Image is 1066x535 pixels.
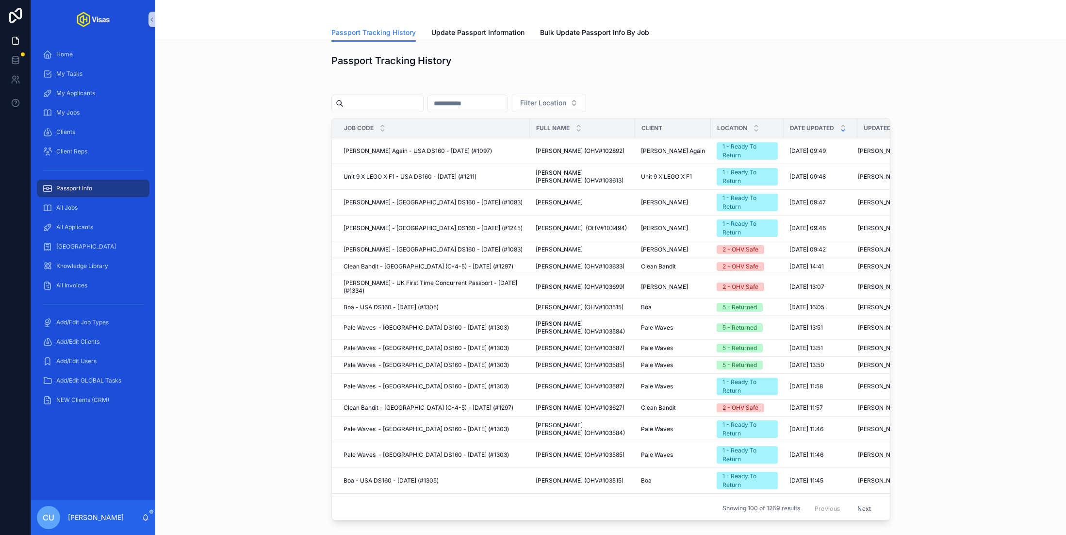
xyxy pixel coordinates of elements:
span: Bulk Update Passport Info By Job [540,28,649,37]
span: Clients [56,128,75,136]
a: Bulk Update Passport Info By Job [540,24,649,43]
a: All Invoices [37,277,149,294]
span: Pale Waves - [GEOGRAPHIC_DATA] DS160 - [DATE] (#1303) [344,425,509,433]
span: [PERSON_NAME] - [GEOGRAPHIC_DATA] DS160 - [DATE] (#1245) [344,224,523,232]
span: [PERSON_NAME] (OHV#103515) [536,477,623,485]
div: 1 - Ready To Return [722,420,772,438]
div: 2 - OHV Safe [722,262,758,271]
span: [PERSON_NAME] [858,246,905,253]
span: [PERSON_NAME] [858,199,905,206]
span: Boa [641,303,652,311]
span: Clean Bandit - [GEOGRAPHIC_DATA] (C-4-5) - [DATE] (#1297) [344,404,513,412]
span: [PERSON_NAME] [641,224,688,232]
span: Clean Bandit - [GEOGRAPHIC_DATA] (C-4-5) - [DATE] (#1297) [344,263,513,270]
span: CU [43,512,54,523]
span: [PERSON_NAME] (OHV#103494) [536,224,627,232]
span: Pale Waves - [GEOGRAPHIC_DATA] DS160 - [DATE] (#1303) [344,344,509,352]
span: My Jobs [56,109,80,117]
span: [PERSON_NAME] [858,263,905,270]
a: Update Passport Information [431,24,525,43]
span: [PERSON_NAME] [PERSON_NAME] (OHV#103584) [536,421,629,437]
span: UpdatedBy [864,124,900,132]
a: Passport Tracking History [331,24,416,42]
a: My Jobs [37,104,149,121]
span: Job Code [344,124,374,132]
span: Knowledge Library [56,262,108,270]
span: [DATE] 13:51 [789,324,823,332]
span: [PERSON_NAME] (OHV#103515) [536,303,623,311]
span: [PERSON_NAME] [641,283,688,291]
span: [PERSON_NAME] [858,147,905,155]
span: [PERSON_NAME] [641,199,688,206]
div: 2 - OHV Safe [722,245,758,254]
span: Update Passport Information [431,28,525,37]
a: My Tasks [37,65,149,83]
span: [PERSON_NAME] [536,199,583,206]
span: [PERSON_NAME] (OHV#102892) [536,147,624,155]
span: [PERSON_NAME] [858,303,905,311]
a: Add/Edit Clients [37,333,149,351]
span: [DATE] 09:49 [789,147,826,155]
a: NEW Clients (CRM) [37,391,149,409]
a: Add/Edit GLOBAL Tasks [37,372,149,389]
a: [GEOGRAPHIC_DATA] [37,238,149,255]
a: Add/Edit Job Types [37,314,149,331]
span: [PERSON_NAME] [858,404,905,412]
span: All Applicants [56,223,93,231]
div: 5 - Returned [722,323,757,332]
button: Next [851,501,878,516]
a: Knowledge Library [37,257,149,275]
a: Client Reps [37,143,149,160]
span: [PERSON_NAME] [PERSON_NAME] (OHV#103584) [536,320,629,335]
div: 5 - Returned [722,344,757,352]
span: Pale Waves [641,451,673,459]
span: Pale Waves [641,383,673,390]
span: Location [717,124,747,132]
span: Pale Waves - [GEOGRAPHIC_DATA] DS160 - [DATE] (#1303) [344,383,509,390]
span: Pale Waves - [GEOGRAPHIC_DATA] DS160 - [DATE] (#1303) [344,451,509,459]
span: [DATE] 16:05 [789,303,824,311]
span: [PERSON_NAME] [858,477,905,485]
span: Passport Info [56,184,92,192]
span: [PERSON_NAME] Again [641,147,705,155]
span: My Tasks [56,70,82,78]
div: scrollable content [31,39,155,421]
p: [PERSON_NAME] [68,513,124,522]
span: Pale Waves - [GEOGRAPHIC_DATA] DS160 - [DATE] (#1303) [344,361,509,369]
span: [PERSON_NAME] [858,324,905,332]
div: 1 - Ready To Return [722,194,772,211]
span: [DATE] 09:42 [789,246,826,253]
div: 1 - Ready To Return [722,378,772,395]
span: [DATE] 09:48 [789,173,826,181]
span: Home [56,50,73,58]
span: Clean Bandit [641,263,676,270]
span: [PERSON_NAME] [858,344,905,352]
img: App logo [77,12,110,27]
span: All Invoices [56,282,87,289]
span: [PERSON_NAME] (OHV#103585) [536,361,624,369]
span: My Applicants [56,89,95,97]
h1: Passport Tracking History [331,54,452,67]
span: [DATE] 14:41 [789,263,824,270]
span: [DATE] 11:58 [789,383,823,390]
span: Showing 100 of 1269 results [722,504,800,512]
span: [PERSON_NAME] (OHV#103633) [536,263,624,270]
span: [PERSON_NAME] [858,425,905,433]
span: [DATE] 09:47 [789,199,826,206]
span: [DATE] 11:45 [789,477,823,485]
span: [PERSON_NAME] [858,451,905,459]
span: Boa - USA DS160 - [DATE] (#1305) [344,303,439,311]
span: [PERSON_NAME] (OHV#103587) [536,383,624,390]
span: Passport Tracking History [331,28,416,37]
a: Passport Info [37,180,149,197]
a: Home [37,46,149,63]
span: Filter Location [520,98,566,108]
div: 1 - Ready To Return [722,446,772,464]
span: All Jobs [56,204,78,212]
span: NEW Clients (CRM) [56,396,109,404]
span: [PERSON_NAME] - UK First Time Concurrent Passport - [DATE] (#1334) [344,279,524,295]
span: Boa [641,477,652,485]
span: Add/Edit Clients [56,338,99,346]
span: [PERSON_NAME] [858,173,905,181]
span: [PERSON_NAME] [858,361,905,369]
